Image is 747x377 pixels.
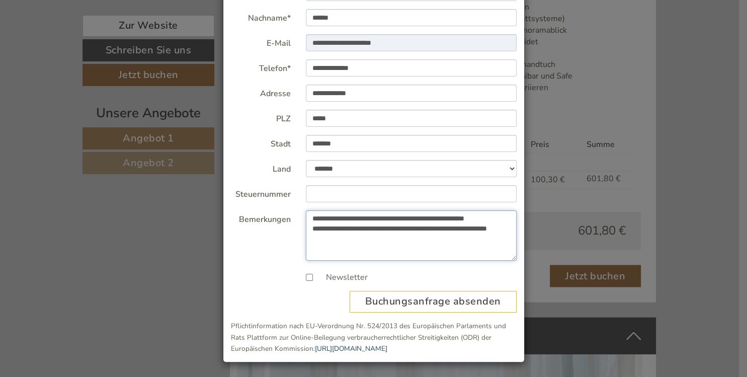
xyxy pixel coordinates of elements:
div: [DATE] [179,8,217,25]
label: Steuernummer [223,185,299,200]
button: Buchungsanfrage absenden [350,291,517,313]
label: Adresse [223,85,299,100]
small: 07:20 [15,49,163,56]
label: Stadt [223,135,299,150]
div: Hotel Kristall [15,29,163,37]
label: PLZ [223,110,299,125]
div: Guten Tag, wie können wir Ihnen helfen? [8,27,168,58]
label: Newsletter [316,272,368,283]
small: Pflichtinformation nach EU-Verordnung Nr. 524/2013 des Europäischen Parlaments und Rats Plattform... [231,321,506,354]
a: [URL][DOMAIN_NAME] [315,344,387,353]
button: Senden [328,261,396,283]
label: Bemerkungen [223,210,299,225]
label: E-Mail [223,34,299,49]
label: Telefon* [223,59,299,74]
label: Land [223,160,299,175]
label: Nachname* [223,9,299,24]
